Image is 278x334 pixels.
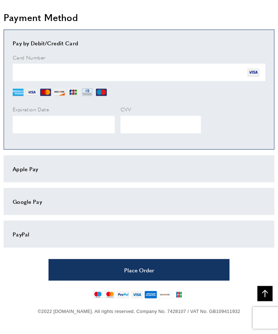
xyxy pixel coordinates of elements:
img: visa [131,291,143,299]
img: mastercard [105,291,115,299]
span: ©2022 [DOMAIN_NAME]. All rights reserved. Company No. 7428107 / VAT No. GB109411932 [38,309,240,314]
span: Card Number [13,54,45,61]
iframe: Secure Credit Card Frame - Expiration Date [13,116,115,133]
img: DI.png [54,87,65,98]
img: MC.png [40,87,51,98]
img: VI.png [26,87,37,98]
h2: Payment Method [4,11,274,24]
img: american-express [144,291,157,299]
iframe: Secure Credit Card Frame - Credit Card Number [13,64,265,81]
iframe: Secure Credit Card Frame - CVV [121,116,201,133]
span: Expiration Date [13,106,49,113]
img: discover [159,291,171,299]
img: maestro [93,291,103,299]
img: MI.png [96,87,107,98]
button: Place Order [49,259,229,281]
div: Google Pay [13,197,265,206]
img: VI.png [247,67,260,79]
div: Pay by Debit/Credit Card [13,39,265,48]
img: paypal [117,291,130,299]
div: PayPal [13,230,265,239]
span: CVV [121,106,131,113]
img: DN.png [81,87,93,98]
div: Apple Pay [13,165,265,173]
img: AE.png [13,87,24,98]
img: jcb [173,291,185,299]
img: JCB.png [68,87,79,98]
